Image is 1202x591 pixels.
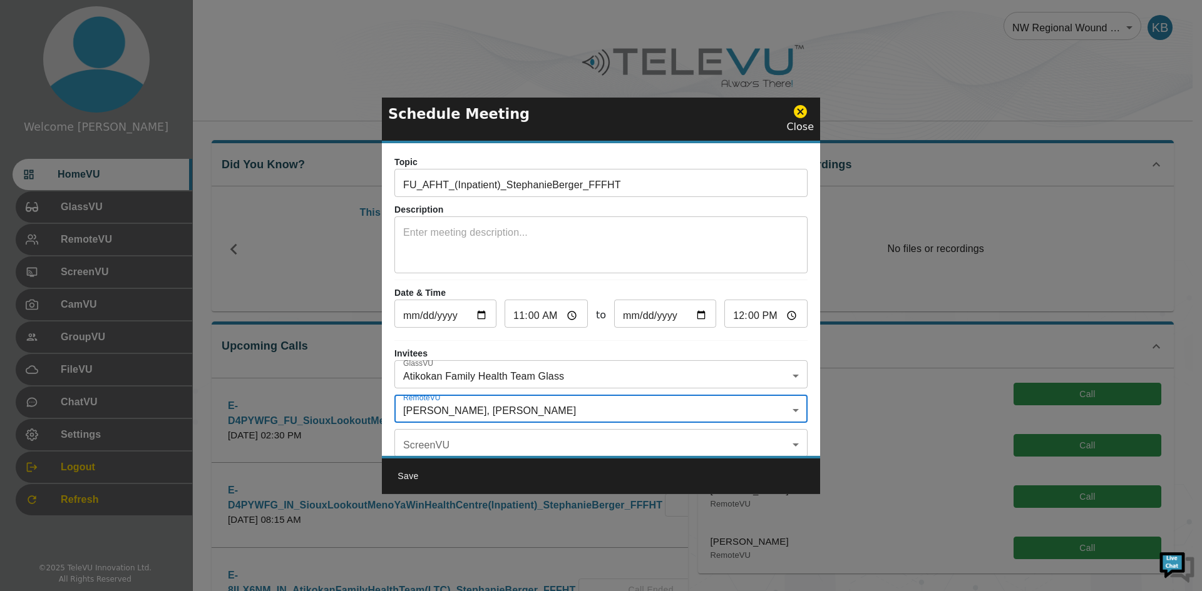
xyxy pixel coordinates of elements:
p: Date & Time [394,286,808,300]
p: Description [394,203,808,216]
p: Topic [394,156,808,169]
div: Close [786,104,814,134]
div: ​ [394,432,808,457]
img: Chat Widget [1158,547,1196,585]
div: Minimize live chat window [205,6,235,36]
div: [PERSON_NAME], [PERSON_NAME] [394,398,808,423]
button: Save [388,465,428,488]
div: Chat with us now [65,66,210,82]
p: Invitees [394,347,808,360]
span: to [596,308,606,323]
p: Schedule Meeting [388,103,530,124]
div: Atikokan Family Health Team Glass [394,363,808,388]
textarea: Type your message and hit 'Enter' [6,341,239,385]
span: We're online! [73,158,173,284]
img: d_736959983_company_1615157101543_736959983 [21,58,53,89]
